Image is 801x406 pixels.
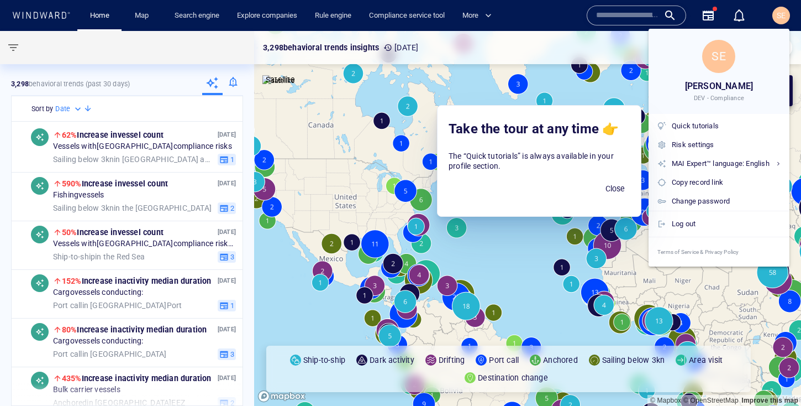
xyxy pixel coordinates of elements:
iframe: Chat [754,356,793,398]
div: Quick tutorials [672,120,781,132]
span: Take the tour at any time 👉 [449,121,619,137]
span: SE [712,49,726,63]
div: Copy record link [672,176,781,189]
span: DEV - Compliance [694,94,744,103]
div: Risk settings [672,139,781,151]
h6: The “Quick tutorials” is always available in your profile section. [449,152,630,171]
div: Log out [672,218,781,230]
span: Close [602,182,628,196]
span: [PERSON_NAME] [685,79,753,94]
div: MAI Expert™ language: English [672,158,781,170]
div: Change password [672,195,781,207]
a: Terms of Service & Privacy Policy [649,237,789,267]
button: Close [597,179,633,199]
